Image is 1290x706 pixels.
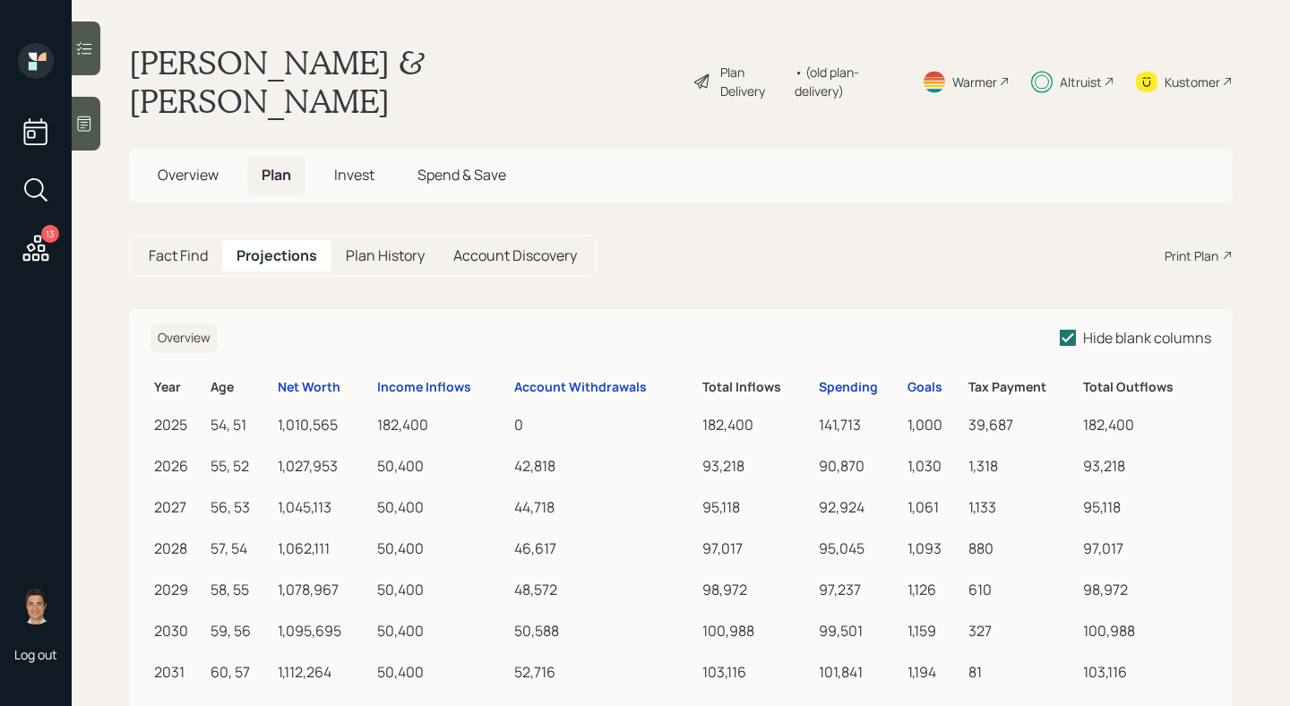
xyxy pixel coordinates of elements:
h5: Account Discovery [453,247,577,264]
div: 50,588 [514,620,695,641]
div: 1,027,953 [278,455,371,477]
div: 54, 51 [211,414,270,435]
div: Log out [14,646,57,663]
div: 1,126 [907,579,960,600]
div: Spending [819,380,878,395]
div: 57, 54 [211,538,270,559]
div: 1,133 [968,496,1076,518]
div: Income Inflows [377,380,471,395]
div: 141,713 [819,414,901,435]
div: 39,687 [968,414,1076,435]
div: 1,062,111 [278,538,371,559]
div: 0 [514,414,695,435]
div: 2025 [154,414,203,435]
div: 48,572 [514,579,695,600]
div: 60, 57 [211,661,270,683]
div: 2031 [154,661,203,683]
div: 1,095,695 [278,620,371,641]
div: 182,400 [1083,414,1208,435]
div: 92,924 [819,496,901,518]
div: 1,030 [907,455,960,477]
div: 97,017 [702,538,811,559]
div: 1,318 [968,455,1076,477]
div: 1,000 [907,414,960,435]
div: Goals [907,380,942,395]
div: 98,972 [702,579,811,600]
h5: Fact Find [149,247,208,264]
div: 1,010,565 [278,414,371,435]
div: 50,400 [377,496,506,518]
div: 93,218 [1083,455,1208,477]
div: 2028 [154,538,203,559]
div: 50,400 [377,661,506,683]
div: 42,818 [514,455,695,477]
div: 99,501 [819,620,901,641]
h6: Total Outflows [1083,380,1208,395]
div: 182,400 [702,414,811,435]
div: 59, 56 [211,620,270,641]
label: Hide blank columns [1060,328,1211,348]
div: 101,841 [819,661,901,683]
div: 1,112,264 [278,661,371,683]
div: 1,093 [907,538,960,559]
div: 182,400 [377,414,506,435]
div: 2030 [154,620,203,641]
span: Overview [158,165,219,185]
div: 56, 53 [211,496,270,518]
div: 880 [968,538,1076,559]
h5: Projections [236,247,317,264]
div: 610 [968,579,1076,600]
div: 97,017 [1083,538,1208,559]
span: Plan [262,165,291,185]
div: 52,716 [514,661,695,683]
div: 50,400 [377,455,506,477]
div: 1,061 [907,496,960,518]
div: 1,078,967 [278,579,371,600]
div: 90,870 [819,455,901,477]
span: Spend & Save [417,165,506,185]
div: Altruist [1060,73,1102,91]
div: 97,237 [819,579,901,600]
span: Invest [334,165,374,185]
div: 1,045,113 [278,496,371,518]
div: 100,988 [1083,620,1208,641]
div: Print Plan [1165,246,1218,265]
div: 103,116 [702,661,811,683]
div: Account Withdrawals [514,380,647,395]
h6: Year [154,380,203,395]
div: 103,116 [1083,661,1208,683]
div: Plan Delivery [720,63,787,100]
div: 46,617 [514,538,695,559]
div: 50,400 [377,620,506,641]
div: 81 [968,661,1076,683]
div: Kustomer [1165,73,1220,91]
div: 1,159 [907,620,960,641]
h6: Total Inflows [702,380,811,395]
div: 2027 [154,496,203,518]
div: 2026 [154,455,203,477]
div: 58, 55 [211,579,270,600]
div: 327 [968,620,1076,641]
div: 95,045 [819,538,901,559]
div: 95,118 [1083,496,1208,518]
div: 2029 [154,579,203,600]
img: tyler-end-headshot.png [18,589,54,624]
div: Warmer [952,73,997,91]
div: 55, 52 [211,455,270,477]
div: 100,988 [702,620,811,641]
div: 50,400 [377,579,506,600]
h6: Age [211,380,270,395]
div: 44,718 [514,496,695,518]
h5: Plan History [346,247,425,264]
div: Net Worth [278,380,340,395]
div: 1,194 [907,661,960,683]
span: Overview [158,329,211,346]
div: 98,972 [1083,579,1208,600]
div: 95,118 [702,496,811,518]
h6: Tax Payment [968,380,1076,395]
div: 13 [41,225,59,243]
h1: [PERSON_NAME] & [PERSON_NAME] [129,43,678,120]
div: 93,218 [702,455,811,477]
div: • (old plan-delivery) [795,63,900,100]
div: 50,400 [377,538,506,559]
